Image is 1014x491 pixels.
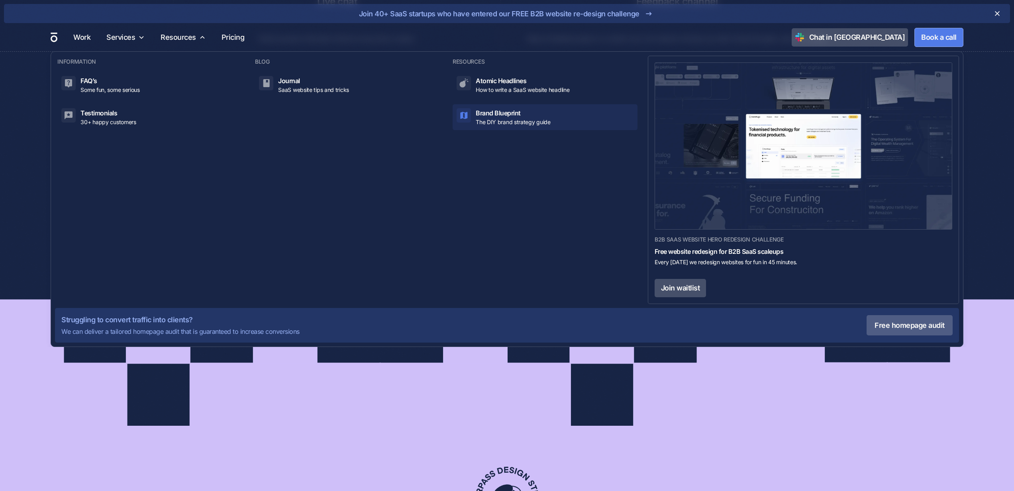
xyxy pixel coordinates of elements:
[80,76,97,86] div: FAQ’s
[453,72,637,97] a: Atomic HeadlinesHow to write a SaaS website headline
[655,279,706,297] a: Join waitlist
[453,58,637,65] h4: RESOURCES
[80,108,117,118] div: Testimonials
[80,118,136,126] p: 30+ happy customers
[51,32,57,43] a: home
[359,8,639,19] div: Join 40+ SaaS startups who have entered our FREE B2B website re-design challenge
[655,236,952,243] h4: B2B SaaS website hero redesign challenge
[161,32,196,43] div: Resources
[61,314,193,325] div: Struggling to convert traffic into clients?
[61,327,300,336] div: We can deliver a tailored homepage audit that is guaranteed to increase conversions
[476,118,551,126] p: The DIY brand strategy guide
[278,76,300,86] div: Journal
[476,76,526,86] div: Atomic Headlines
[103,23,148,51] div: Services
[655,247,952,256] div: Free website redesign for B2B SaaS scaleups
[218,29,248,45] a: Pricing
[655,244,952,269] a: Free website redesign for B2B SaaS scaleupsEvery [DATE] we redesign websites for fun in 45 minutes.
[70,29,94,45] a: Work
[80,86,139,94] p: Some fun, some serious
[655,258,952,266] p: Every [DATE] we redesign websites for fun in 45 minutes.
[278,86,349,94] p: SaaS website tips and tricks
[57,104,242,130] a: Testimonials30+ happy customers
[476,108,521,118] div: Brand Blueprint
[792,28,908,47] a: Chat in [GEOGRAPHIC_DATA]
[255,72,440,97] a: JournalSaaS website tips and tricks
[57,72,242,97] a: FAQ’sSome fun, some serious
[453,104,637,130] a: Brand BlueprintThe DIY brand strategy guide
[57,58,242,65] h4: INFORMATION
[29,7,985,20] a: Join 40+ SaaS startups who have entered our FREE B2B website re-design challenge
[914,28,963,47] a: Book a call
[157,23,209,51] div: Resources
[809,32,905,43] div: Chat in [GEOGRAPHIC_DATA]
[476,86,569,94] p: How to write a SaaS website headline
[255,58,440,65] h4: BLOG
[867,315,953,335] a: Free homepage audit
[106,32,135,43] div: Services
